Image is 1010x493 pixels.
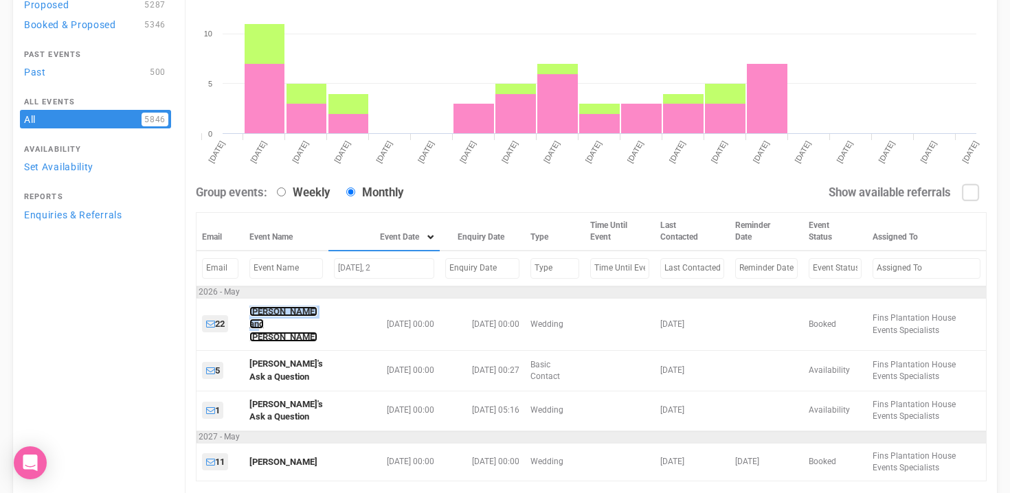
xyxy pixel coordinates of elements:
[525,443,585,481] td: Wedding
[142,18,168,32] span: 5346
[24,146,167,154] h4: Availability
[249,258,323,278] input: Filter by Event Name
[328,351,440,391] td: [DATE] 00:00
[710,139,729,164] tspan: [DATE]
[291,139,310,164] tspan: [DATE]
[202,453,228,470] a: 11
[440,213,524,251] th: Enquiry Date
[867,213,986,251] th: Assigned To
[196,185,267,199] strong: Group events:
[525,351,585,391] td: Basic Contact
[445,258,519,278] input: Filter by Enquiry Date
[793,139,812,164] tspan: [DATE]
[277,187,286,196] input: Weekly
[961,139,980,164] tspan: [DATE]
[440,351,524,391] td: [DATE] 00:27
[20,205,171,224] a: Enquiries & Referrals
[24,98,167,106] h4: All Events
[440,298,524,351] td: [DATE] 00:00
[328,391,440,431] td: [DATE] 00:00
[328,213,440,251] th: Event Date
[202,258,238,278] input: Filter by Email
[458,139,478,164] tspan: [DATE]
[204,30,212,38] tspan: 10
[24,193,167,201] h4: Reports
[20,62,171,81] a: Past500
[655,391,730,431] td: [DATE]
[867,443,986,481] td: Fins Plantation House Events Specialists
[374,139,394,164] tspan: [DATE]
[803,391,867,431] td: Availability
[270,185,330,201] label: Weekly
[626,139,645,164] tspan: [DATE]
[249,306,317,342] a: [PERSON_NAME] and [PERSON_NAME]
[202,315,228,332] a: 22
[803,443,867,481] td: Booked
[803,213,867,251] th: Event Status
[208,80,212,88] tspan: 5
[730,443,803,481] td: [DATE]
[525,298,585,351] td: Wedding
[244,213,328,251] th: Event Name
[346,187,355,196] input: Monthly
[919,139,938,164] tspan: [DATE]
[416,139,436,164] tspan: [DATE]
[208,130,212,138] tspan: 0
[867,298,986,351] td: Fins Plantation House Events Specialists
[829,185,951,199] strong: Show available referrals
[809,258,862,278] input: Filter by Event Status
[328,298,440,351] td: [DATE] 00:00
[142,113,168,126] span: 5846
[803,298,867,351] td: Booked
[440,391,524,431] td: [DATE] 05:16
[197,213,244,251] th: Email
[751,139,770,164] tspan: [DATE]
[655,213,730,251] th: Last Contacted
[655,443,730,481] td: [DATE]
[333,139,352,164] tspan: [DATE]
[249,358,323,382] a: [PERSON_NAME]'s Ask a Question
[735,258,798,278] input: Filter by Reminder Date
[197,431,987,443] td: 2027 - May
[207,139,226,164] tspan: [DATE]
[867,391,986,431] td: Fins Plantation House Events Specialists
[730,213,803,251] th: Reminder Date
[500,139,519,164] tspan: [DATE]
[867,351,986,391] td: Fins Plantation House Events Specialists
[525,391,585,431] td: Wedding
[803,351,867,391] td: Availability
[525,213,585,251] th: Type
[660,258,724,278] input: Filter by Last Contacted
[202,402,223,419] a: 1
[202,362,223,379] a: 5
[877,139,896,164] tspan: [DATE]
[835,139,854,164] tspan: [DATE]
[249,457,317,467] a: [PERSON_NAME]
[14,446,47,479] div: Open Intercom Messenger
[585,213,655,251] th: Time Until Event
[590,258,649,278] input: Filter by Time Until Event
[24,51,167,59] h4: Past Events
[873,258,980,278] input: Filter by Assigned To
[668,139,687,164] tspan: [DATE]
[20,15,171,34] a: Booked & Proposed5346
[20,110,171,128] a: All5846
[440,443,524,481] td: [DATE] 00:00
[530,258,580,278] input: Filter by Type
[249,139,268,164] tspan: [DATE]
[328,443,440,481] td: [DATE] 00:00
[197,286,987,298] td: 2026 - May
[542,139,561,164] tspan: [DATE]
[584,139,603,164] tspan: [DATE]
[655,351,730,391] td: [DATE]
[655,298,730,351] td: [DATE]
[20,157,171,176] a: Set Availability
[339,185,403,201] label: Monthly
[147,65,168,79] span: 500
[249,399,323,422] a: [PERSON_NAME]'s Ask a Question
[334,258,434,278] input: Filter by Event Date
